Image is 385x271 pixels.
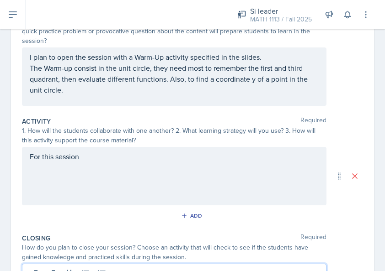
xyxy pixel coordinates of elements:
div: How do you plan to open your session? What icebreaker will you facilitate to help build community... [22,17,326,46]
div: 1. How will the students collaborate with one another? 2. What learning strategy will you use? 3.... [22,126,326,145]
div: MATH 1113 / Fall 2025 [250,15,312,24]
span: Required [300,234,326,243]
div: How do you plan to close your session? Choose an activity that will check to see if the students ... [22,243,326,262]
label: Activity [22,117,51,126]
label: Closing [22,234,50,243]
div: Add [183,212,203,219]
button: Add [178,209,208,223]
p: I plan to open the session with a Warm-Up activity specified in the slides. [30,52,319,63]
p: For this session [30,151,319,162]
p: The Warm-up consist in the unit circle, they need most to remember the first and third quadrant, ... [30,63,319,95]
span: Required [300,117,326,126]
div: Si leader [250,5,312,16]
